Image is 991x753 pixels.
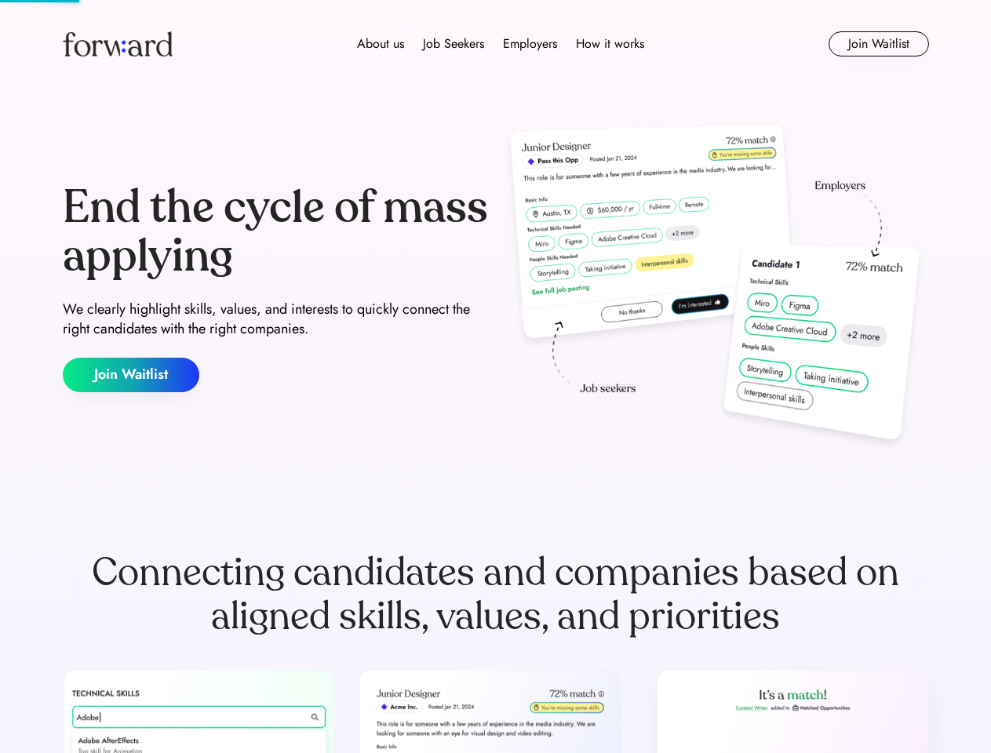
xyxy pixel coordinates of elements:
button: Join Waitlist [829,31,929,56]
div: How it works [576,35,644,53]
div: End the cycle of mass applying [63,184,490,280]
div: Connecting candidates and companies based on aligned skills, values, and priorities [63,551,929,638]
div: Employers [503,35,557,53]
div: Job Seekers [423,35,484,53]
div: We clearly highlight skills, values, and interests to quickly connect the right candidates with t... [63,300,490,339]
button: Join Waitlist [63,358,199,392]
img: hero-image.png [502,119,929,457]
div: About us [357,35,404,53]
img: Forward logo [63,31,173,56]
